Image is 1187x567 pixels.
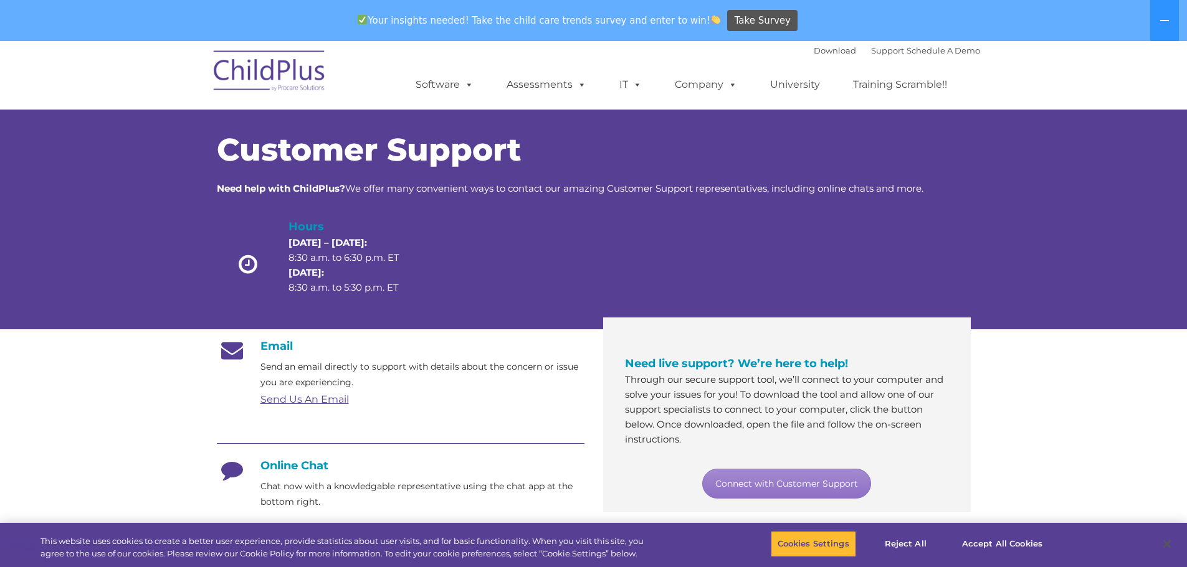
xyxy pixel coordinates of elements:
[217,182,923,194] span: We offer many convenient ways to contact our amazing Customer Support representatives, including ...
[841,72,960,97] a: Training Scramble!!
[260,393,349,405] a: Send Us An Email
[288,237,367,248] strong: [DATE] – [DATE]:
[217,339,584,353] h4: Email
[727,10,798,32] a: Take Survey
[771,531,856,557] button: Cookies Settings
[867,531,945,557] button: Reject All
[288,266,324,278] strong: [DATE]:
[625,372,949,447] p: Through our secure support tool, we’ll connect to your computer and solve your issues for you! To...
[217,459,584,472] h4: Online Chat
[260,479,584,510] p: Chat now with a knowledgable representative using the chat app at the bottom right.
[288,235,421,295] p: 8:30 a.m. to 6:30 p.m. ET 8:30 a.m. to 5:30 p.m. ET
[907,45,980,55] a: Schedule A Demo
[207,42,332,104] img: ChildPlus by Procare Solutions
[403,72,486,97] a: Software
[735,10,791,32] span: Take Survey
[871,45,904,55] a: Support
[814,45,980,55] font: |
[288,218,421,235] h4: Hours
[217,131,521,169] span: Customer Support
[217,182,345,194] strong: Need help with ChildPlus?
[353,8,726,32] span: Your insights needed! Take the child care trends survey and enter to win!
[260,359,584,390] p: Send an email directly to support with details about the concern or issue you are experiencing.
[814,45,856,55] a: Download
[625,357,848,370] span: Need live support? We’re here to help!
[711,15,720,24] img: 👏
[702,469,871,499] a: Connect with Customer Support
[358,15,367,24] img: ✅
[662,72,750,97] a: Company
[494,72,599,97] a: Assessments
[955,531,1049,557] button: Accept All Cookies
[1153,530,1181,558] button: Close
[607,72,654,97] a: IT
[41,535,653,560] div: This website uses cookies to create a better user experience, provide statistics about user visit...
[758,72,832,97] a: University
